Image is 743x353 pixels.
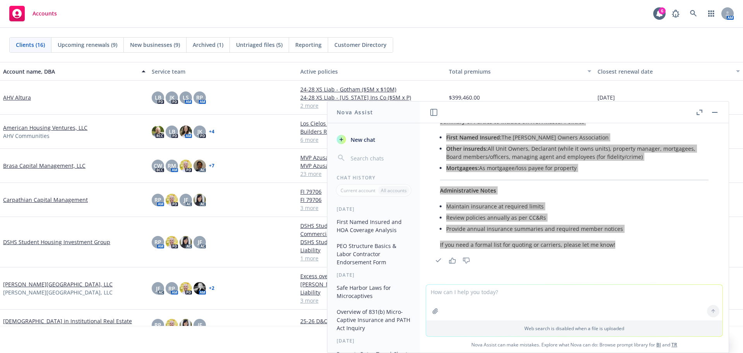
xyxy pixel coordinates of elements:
a: 6 more [300,136,443,144]
a: TR [671,341,677,348]
div: [DATE] [327,338,420,344]
button: Safe Harbor Laws for Microcaptives [334,281,414,302]
span: Other insureds: [446,145,488,152]
a: MVP Azusa Foothill LLC | Excess $1M x $5M [300,153,443,162]
span: JF [184,196,188,204]
li: Provide annual insurance summaries and required member notices [446,223,709,234]
li: As mortgagee/loss payee for property [446,162,709,174]
a: [PERSON_NAME][GEOGRAPHIC_DATA], LLC - General Liability [300,280,443,296]
span: LB [169,127,175,136]
a: BI [656,341,661,348]
a: 25-26 GL - NIAC [300,325,443,333]
span: Nova Assist can make mistakes. Explore what Nova can do: Browse prompt library for and [423,337,726,353]
a: Search [686,6,701,21]
a: 3 more [300,296,443,305]
a: 23 more [300,170,443,178]
a: American Housing Ventures, LLC [3,124,87,132]
a: 25-26 D&O and EPL [300,317,443,325]
span: Accounts [33,10,57,17]
span: New businesses (9) [130,41,180,49]
img: photo [180,319,192,331]
img: photo [180,126,192,138]
span: LB [155,93,161,102]
span: AHV Communities [3,132,50,140]
span: RP [168,284,175,293]
img: photo [193,194,206,206]
button: First Named Insured and HOA Coverage Analysis [334,215,414,236]
h1: Nova Assist [337,108,373,116]
div: Closest renewal date [597,67,731,76]
button: Total premiums [446,62,594,81]
span: JK [169,93,175,102]
span: Archived (1) [193,41,223,49]
div: Total premiums [449,67,583,76]
span: RP [196,93,203,102]
img: photo [180,160,192,172]
span: Untriaged files (5) [236,41,282,49]
div: Chat History [327,174,420,181]
img: photo [166,194,178,206]
button: Overview of 831(b) Micro-Captive Insurance and PATH Act Inquiry [334,305,414,334]
a: Accounts [6,3,60,24]
button: Thumbs down [460,255,473,266]
div: Service team [152,67,294,76]
a: AHV Altura [3,93,31,102]
button: New chat [334,133,414,146]
span: New chat [349,136,375,144]
a: FI 79706 [300,196,443,204]
a: MVP Azusa Foothill LLC [300,162,443,170]
a: 2 more [300,102,443,110]
p: If you need a formal list for quoting or carriers, please let me know! [440,241,709,249]
a: Carpathian Capital Management [3,196,88,204]
img: photo [193,160,206,172]
span: JF [156,284,160,293]
span: Reporting [295,41,322,49]
img: photo [166,236,178,248]
a: [DEMOGRAPHIC_DATA] in Institutional Real Estate (FIIRE) [3,317,146,333]
span: RP [154,238,161,246]
a: Los Cielos Builders Risk [300,119,443,127]
img: photo [180,282,192,294]
span: Clients (16) [16,41,45,49]
a: Report a Bug [668,6,683,21]
a: DSHS Student Housing Investment Group - Commercial Property [300,222,443,238]
a: DSHS Student Housing Investment Group [3,238,110,246]
span: [PERSON_NAME][GEOGRAPHIC_DATA], LLC [3,288,113,296]
span: $399,460.00 [449,93,480,102]
a: Builders Risk [300,127,443,136]
span: JF [198,321,202,329]
img: photo [152,126,164,138]
span: Mortgagees: [446,164,479,172]
div: Account name, DBA [3,67,137,76]
a: 1 more [300,254,443,262]
button: PEO Structure Basics & Labor Contractor Endorsement Form [334,239,414,269]
a: FI 79706 [300,188,443,196]
li: All Unit Owners, Declarant (while it owns units), property manager, mortgagees, Board members/off... [446,143,709,162]
button: Active policies [297,62,446,81]
a: + 2 [209,286,214,291]
a: Switch app [704,6,719,21]
span: RP [154,196,161,204]
p: Current account [341,187,375,194]
input: Search chats [349,153,411,164]
img: photo [166,319,178,331]
img: photo [193,282,206,294]
p: Web search is disabled when a file is uploaded [431,325,718,332]
a: Brasa Capital Management, LLC [3,162,86,170]
a: 3 more [300,204,443,212]
div: Active policies [300,67,443,76]
li: Maintain insurance at required limits [446,201,709,212]
span: First Named Insured: [446,134,502,141]
a: 24-28 XS LIab - [US_STATE] Ins Co ($5M x P) [300,93,443,102]
a: DSHS Student Housing Investment Group - Excess Liability [300,238,443,254]
span: [DATE] [597,93,615,102]
div: [DATE] [327,206,420,212]
span: CW [154,162,162,170]
svg: Copied [435,257,442,264]
button: Service team [149,62,297,81]
div: 6 [659,7,666,14]
span: Administrative Notes [440,187,496,194]
span: RM [168,162,176,170]
a: [PERSON_NAME][GEOGRAPHIC_DATA], LLC [3,280,113,288]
